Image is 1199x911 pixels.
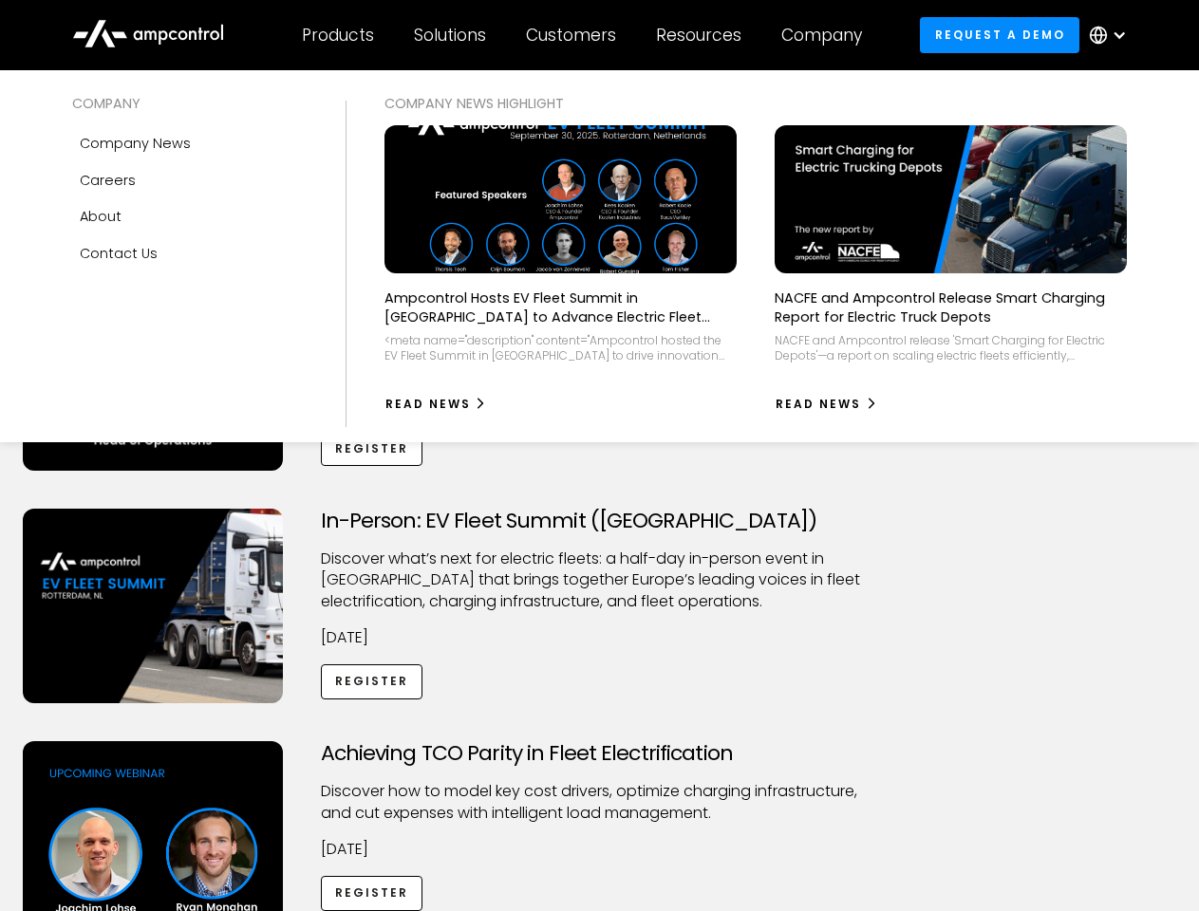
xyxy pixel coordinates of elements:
div: Products [302,25,374,46]
h3: In-Person: EV Fleet Summit ([GEOGRAPHIC_DATA]) [321,509,879,533]
p: ​Discover what’s next for electric fleets: a half-day in-person event in [GEOGRAPHIC_DATA] that b... [321,548,879,612]
div: Contact Us [80,243,158,264]
div: Read News [776,396,861,413]
div: Solutions [414,25,486,46]
a: Read News [384,389,488,419]
a: About [72,198,308,234]
div: Company [781,25,862,46]
div: <meta name="description" content="Ampcontrol hosted the EV Fleet Summit in [GEOGRAPHIC_DATA] to d... [384,333,737,363]
h3: Achieving TCO Parity in Fleet Electrification [321,741,879,766]
div: Customers [526,25,616,46]
div: Resources [656,25,741,46]
p: [DATE] [321,627,879,648]
p: NACFE and Ampcontrol Release Smart Charging Report for Electric Truck Depots [775,288,1127,326]
p: Ampcontrol Hosts EV Fleet Summit in [GEOGRAPHIC_DATA] to Advance Electric Fleet Management in [GE... [384,288,737,326]
div: Read News [385,396,471,413]
a: Register [321,431,423,466]
a: Read News [775,389,878,419]
p: [DATE] [321,839,879,860]
div: NACFE and Ampcontrol release 'Smart Charging for Electric Depots'—a report on scaling electric fl... [775,333,1127,363]
p: Discover how to model key cost drivers, optimize charging infrastructure, and cut expenses with i... [321,781,879,824]
a: Contact Us [72,235,308,271]
a: Request a demo [920,17,1079,52]
a: Register [321,876,423,911]
a: Register [321,664,423,699]
div: Company news [80,133,191,154]
div: Careers [80,170,136,191]
div: About [80,206,122,227]
div: COMPANY NEWS Highlight [384,93,1128,114]
a: Careers [72,162,308,198]
div: COMPANY [72,93,308,114]
a: Company news [72,125,308,161]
